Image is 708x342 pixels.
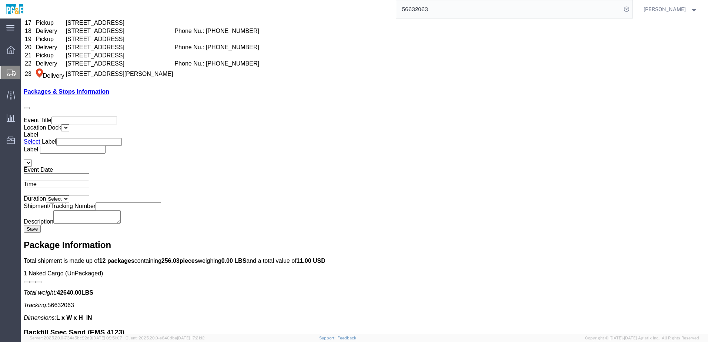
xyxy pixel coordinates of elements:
iframe: FS Legacy Container [21,19,708,334]
span: [DATE] 09:51:07 [92,336,122,340]
input: Search for shipment number, reference number [396,0,621,18]
img: logo [5,4,24,15]
span: Server: 2025.20.0-734e5bc92d9 [30,336,122,340]
button: [PERSON_NAME] [643,5,698,14]
span: Client: 2025.20.0-e640dba [126,336,205,340]
a: Support [319,336,338,340]
span: [DATE] 17:21:12 [177,336,205,340]
a: Feedback [337,336,356,340]
span: Evelyn Angel [644,5,686,13]
span: Copyright © [DATE]-[DATE] Agistix Inc., All Rights Reserved [585,335,699,341]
